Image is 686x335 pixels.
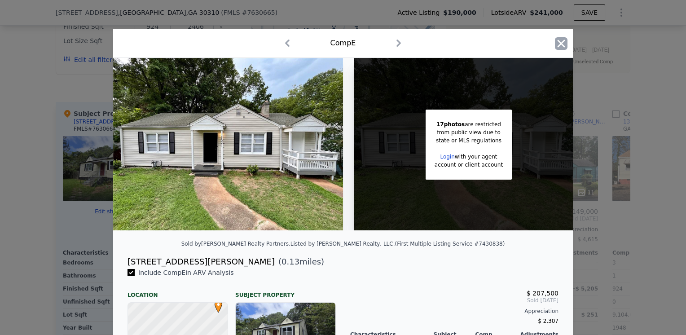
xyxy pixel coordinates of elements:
[538,318,558,324] span: $ 2,307
[435,128,503,137] div: from public view due to
[113,58,343,230] img: Property Img
[527,290,558,297] span: $ 207,500
[435,137,503,145] div: state or MLS regulations
[455,154,497,160] span: with your agent
[128,256,275,268] div: [STREET_ADDRESS][PERSON_NAME]
[275,256,324,268] span: ( miles)
[435,120,503,128] div: are restricted
[135,269,237,276] span: Include Comp E in ARV Analysis
[350,297,558,304] span: Sold [DATE]
[181,241,290,247] div: Sold by [PERSON_NAME] Realty Partners .
[212,300,218,306] div: •
[235,284,336,299] div: Subject Property
[290,241,505,247] div: Listed by [PERSON_NAME] Realty, LLC. (First Multiple Listing Service #7430838)
[330,38,356,48] div: Comp E
[350,308,558,315] div: Appreciation
[128,284,228,299] div: Location
[212,298,224,311] span: •
[281,257,299,266] span: 0.13
[440,154,454,160] a: Login
[436,121,465,128] span: 17 photos
[435,161,503,169] div: account or client account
